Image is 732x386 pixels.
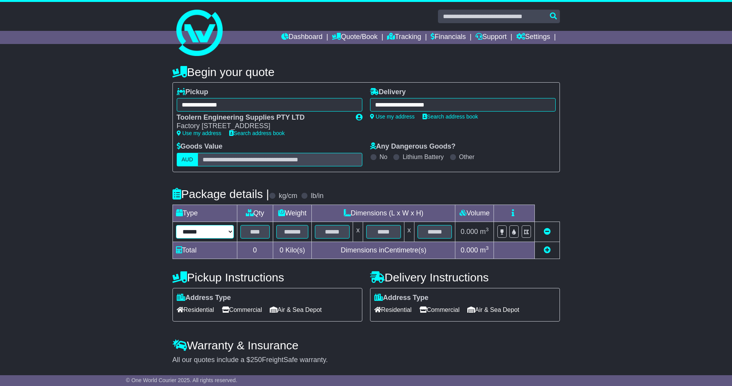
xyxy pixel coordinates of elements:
td: Kilo(s) [273,242,312,259]
a: Quote/Book [332,31,377,44]
a: Use my address [177,130,221,136]
a: Financials [431,31,466,44]
span: m [480,228,489,235]
sup: 3 [486,245,489,251]
label: Any Dangerous Goods? [370,142,456,151]
a: Support [475,31,507,44]
label: Pickup [177,88,208,96]
td: x [353,222,363,242]
label: Address Type [177,294,231,302]
td: Qty [237,205,273,222]
span: Air & Sea Depot [270,304,322,316]
label: lb/in [311,192,323,200]
td: Type [172,205,237,222]
td: Total [172,242,237,259]
td: Dimensions in Centimetre(s) [312,242,455,259]
label: AUD [177,153,198,166]
span: Commercial [222,304,262,316]
td: x [404,222,414,242]
h4: Begin your quote [172,66,560,78]
a: Add new item [544,246,551,254]
label: kg/cm [279,192,297,200]
label: Delivery [370,88,406,96]
span: Commercial [419,304,460,316]
td: Dimensions (L x W x H) [312,205,455,222]
label: Lithium Battery [402,153,444,161]
label: Goods Value [177,142,223,151]
a: Remove this item [544,228,551,235]
h4: Package details | [172,188,269,200]
div: Factory [STREET_ADDRESS] [177,122,348,130]
span: © One World Courier 2025. All rights reserved. [126,377,237,383]
a: Use my address [370,113,415,120]
td: Volume [455,205,494,222]
a: Dashboard [281,31,323,44]
a: Search address book [229,130,285,136]
span: 250 [250,356,262,364]
sup: 3 [486,227,489,232]
a: Search address book [423,113,478,120]
label: Other [459,153,475,161]
span: Residential [374,304,412,316]
h4: Warranty & Insurance [172,339,560,352]
span: Air & Sea Depot [467,304,519,316]
div: Toolern Engineering Supplies PTY LTD [177,113,348,122]
td: 0 [237,242,273,259]
span: m [480,246,489,254]
h4: Pickup Instructions [172,271,362,284]
div: All our quotes include a $ FreightSafe warranty. [172,356,560,364]
a: Tracking [387,31,421,44]
a: Settings [516,31,550,44]
span: Residential [177,304,214,316]
td: Weight [273,205,312,222]
h4: Delivery Instructions [370,271,560,284]
span: 0.000 [461,228,478,235]
label: Address Type [374,294,429,302]
span: 0 [279,246,283,254]
span: 0.000 [461,246,478,254]
label: No [380,153,387,161]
